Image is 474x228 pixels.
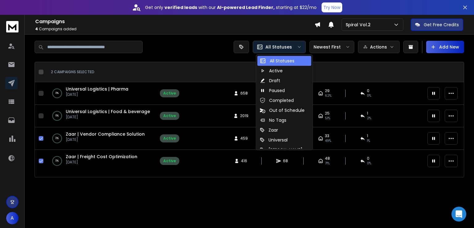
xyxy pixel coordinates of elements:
[260,78,280,84] div: Draft
[46,150,156,172] td: 0%Zaar | Freight Cost Optimization[DATE]
[325,88,330,93] span: 29
[260,68,283,74] div: Active
[325,133,329,138] span: 33
[367,133,368,138] span: 1
[367,111,368,116] span: 1
[265,44,292,50] p: All Statuses
[46,127,156,150] td: 0%Zaar | Vendor Compliance Solution[DATE]
[451,207,466,222] div: Open Intercom Messenger
[322,2,342,12] button: Try Now
[35,26,38,32] span: 4
[260,107,305,113] div: Out of Schedule
[6,212,19,224] button: A
[66,160,137,165] p: [DATE]
[66,92,128,97] p: [DATE]
[6,21,19,32] img: logo
[56,90,59,96] p: 0 %
[323,4,340,11] p: Try Now
[66,86,128,92] a: Universal Logistics | Pharma
[260,137,288,143] div: Universal
[164,4,197,11] strong: verified leads
[325,156,330,161] span: 48
[325,138,331,143] span: 49 %
[56,135,59,141] p: 0 %
[367,88,369,93] span: 0
[163,158,176,163] div: Active
[260,97,294,103] div: Completed
[411,19,463,31] button: Get Free Credits
[283,158,289,163] span: 68
[240,136,248,141] span: 459
[358,41,400,53] button: Actions
[240,91,248,96] span: 658
[163,91,176,96] div: Active
[66,108,150,115] a: Universal Logistics | Food & beverage
[367,116,371,121] span: 2 %
[367,156,369,161] span: 0
[46,62,156,82] th: 2 campaigns selected
[325,161,330,166] span: 71 %
[367,161,371,166] span: 0 %
[325,111,330,116] span: 25
[260,87,285,94] div: Paused
[367,138,370,143] span: 1 %
[46,105,156,127] td: 0%Universal Logistics | Food & beverage[DATE]
[310,41,354,53] button: Newest First
[56,113,59,119] p: 0 %
[66,115,150,120] p: [DATE]
[46,82,156,105] td: 0%Universal Logistics | Pharma[DATE]
[35,27,314,32] p: Campaigns added
[367,93,371,98] span: 0 %
[325,116,330,121] span: 51 %
[260,117,286,123] div: No Tags
[56,158,59,164] p: 0 %
[260,147,302,153] div: [PERSON_NAME]
[163,113,176,118] div: Active
[426,41,464,53] button: Add New
[145,4,317,11] p: Get only with our starting at $22/mo
[66,131,145,137] a: Zaar | Vendor Compliance Solution
[346,22,373,28] p: Spiral Vol.2
[325,93,331,98] span: 62 %
[66,154,137,160] a: Zaar | Freight Cost Optimization
[424,22,459,28] p: Get Free Credits
[260,127,278,133] div: Zaar
[260,58,294,64] div: All Statuses
[66,137,145,142] p: [DATE]
[241,158,247,163] span: 416
[163,136,176,141] div: Active
[35,18,314,25] h1: Campaigns
[240,113,248,118] span: 2019
[217,4,275,11] strong: AI-powered Lead Finder,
